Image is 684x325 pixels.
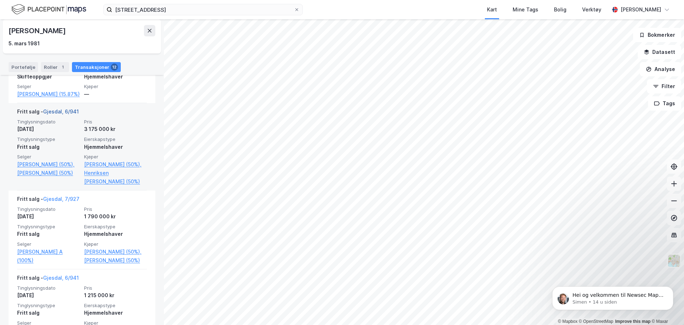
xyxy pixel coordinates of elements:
span: Tinglysningstype [17,224,80,230]
a: [PERSON_NAME] A (100%) [17,248,80,265]
div: Fritt salg - [17,107,79,119]
div: Roller [41,62,69,72]
div: Hjemmelshaver [84,309,147,317]
input: Søk på adresse, matrikkel, gårdeiere, leietakere eller personer [112,4,294,15]
a: Henriksen [PERSON_NAME] (50%) [84,169,147,186]
a: OpenStreetMap [579,319,613,324]
div: Transaksjoner [72,62,121,72]
div: [DATE] [17,291,80,300]
div: Fritt salg [17,230,80,238]
a: [PERSON_NAME] (50%), [84,160,147,169]
button: Bokmerker [633,28,681,42]
a: Gjesdal, 7/927 [43,196,79,202]
a: Gjesdal, 6/941 [43,108,79,115]
a: Mapbox [558,319,577,324]
div: Portefølje [9,62,38,72]
div: 1 790 000 kr [84,212,147,221]
a: [PERSON_NAME] (50%) [17,169,80,177]
div: 3 175 000 kr [84,125,147,133]
span: Eierskapstype [84,224,147,230]
div: [DATE] [17,125,80,133]
img: Z [667,254,681,268]
button: Filter [647,79,681,93]
div: Bolig [554,5,566,14]
div: Mine Tags [513,5,538,14]
div: Hjemmelshaver [84,230,147,238]
div: 1 [59,64,66,71]
span: Selger [17,83,80,90]
button: Analyse [640,62,681,76]
span: Tinglysningstype [17,303,80,309]
span: Kjøper [84,154,147,160]
span: Pris [84,206,147,212]
span: Pris [84,119,147,125]
div: [DATE] [17,212,80,221]
button: Tags [648,96,681,111]
div: 12 [111,64,118,71]
span: Selger [17,154,80,160]
div: — [84,90,147,98]
span: Kjøper [84,241,147,247]
a: [PERSON_NAME] (50%), [17,160,80,169]
span: Tinglysningsdato [17,119,80,125]
button: Datasett [638,45,681,59]
a: [PERSON_NAME] (50%), [84,248,147,256]
div: 5. mars 1981 [9,39,40,48]
div: Hjemmelshaver [84,72,147,81]
span: Tinglysningsdato [17,285,80,291]
img: logo.f888ab2527a4732fd821a326f86c7f29.svg [11,3,86,16]
div: [PERSON_NAME] [621,5,661,14]
div: Fritt salg - [17,195,79,206]
div: Fritt salg [17,309,80,317]
span: Tinglysningsdato [17,206,80,212]
div: Kart [487,5,497,14]
span: Eierskapstype [84,136,147,142]
div: Fritt salg - [17,274,79,285]
a: Improve this map [615,319,651,324]
a: [PERSON_NAME] (15.87%) [17,90,80,98]
iframe: Intercom notifications melding [541,271,684,321]
div: [PERSON_NAME] [9,25,67,36]
span: Pris [84,285,147,291]
a: [PERSON_NAME] (50%) [84,256,147,265]
div: Fritt salg [17,143,80,151]
span: Selger [17,241,80,247]
span: Eierskapstype [84,303,147,309]
div: Hjemmelshaver [84,143,147,151]
div: Skifteoppgjør [17,72,80,81]
div: 1 215 000 kr [84,291,147,300]
span: Kjøper [84,83,147,90]
a: Gjesdal, 6/941 [43,275,79,281]
div: Verktøy [582,5,601,14]
span: Tinglysningstype [17,136,80,142]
